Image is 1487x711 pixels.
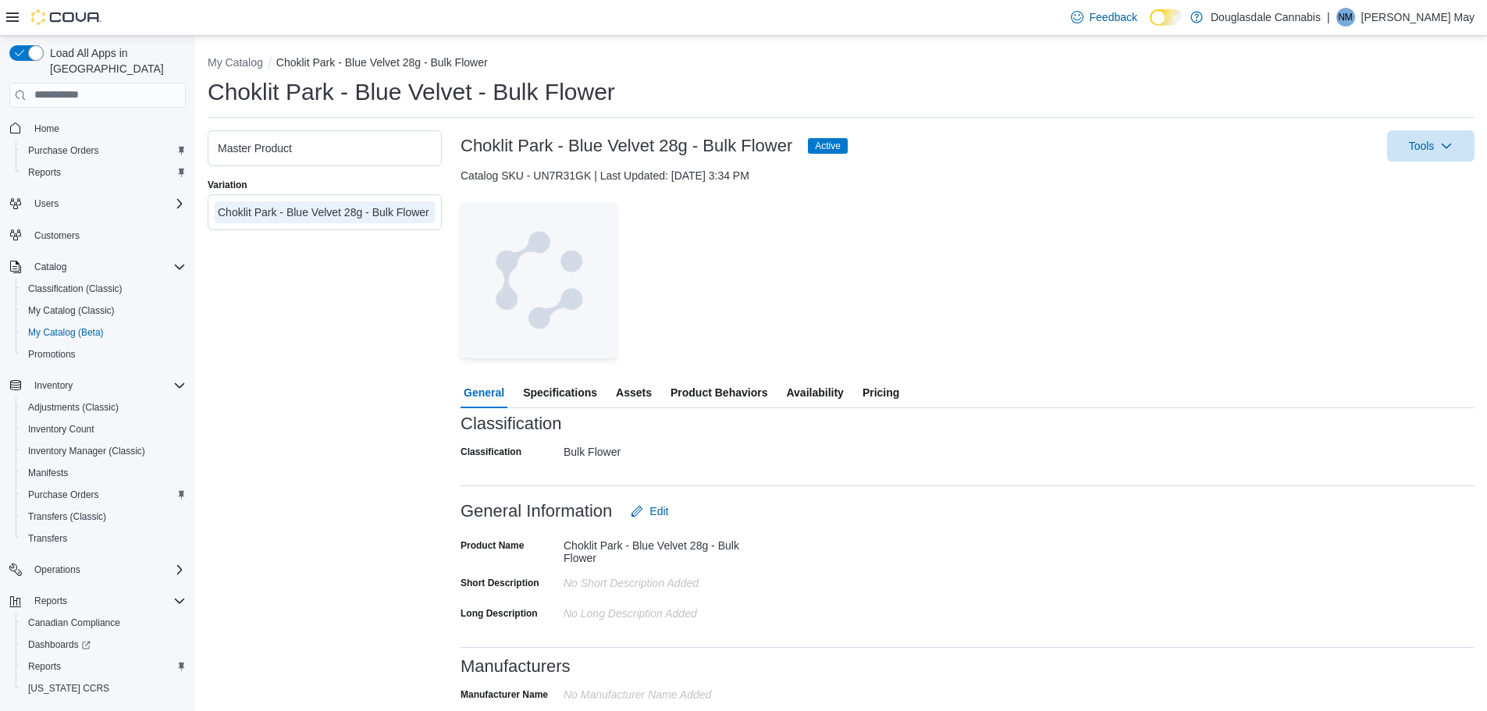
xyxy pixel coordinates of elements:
[22,163,186,182] span: Reports
[28,660,61,673] span: Reports
[22,464,186,482] span: Manifests
[16,322,192,343] button: My Catalog (Beta)
[28,592,73,610] button: Reports
[28,617,120,629] span: Canadian Compliance
[22,529,186,548] span: Transfers
[3,117,192,140] button: Home
[461,577,539,589] label: Short Description
[22,420,186,439] span: Inventory Count
[28,258,186,276] span: Catalog
[16,343,192,365] button: Promotions
[31,9,101,25] img: Cova
[28,326,104,339] span: My Catalog (Beta)
[786,377,843,408] span: Availability
[523,377,597,408] span: Specifications
[16,528,192,549] button: Transfers
[16,634,192,656] a: Dashboards
[22,279,186,298] span: Classification (Classic)
[16,656,192,677] button: Reports
[208,76,615,108] h1: Choklit Park - Blue Velvet - Bulk Flower
[1409,138,1435,154] span: Tools
[22,323,186,342] span: My Catalog (Beta)
[28,489,99,501] span: Purchase Orders
[16,677,192,699] button: [US_STATE] CCRS
[34,261,66,273] span: Catalog
[22,141,105,160] a: Purchase Orders
[22,442,151,460] a: Inventory Manager (Classic)
[276,56,488,69] button: Choklit Park - Blue Velvet 28g - Bulk Flower
[22,635,186,654] span: Dashboards
[616,377,652,408] span: Assets
[461,168,1475,183] div: Catalog SKU - UN7R31GK | Last Updated: [DATE] 3:34 PM
[22,301,186,320] span: My Catalog (Classic)
[28,445,145,457] span: Inventory Manager (Classic)
[1338,8,1353,27] span: NM
[16,278,192,300] button: Classification (Classic)
[34,229,80,242] span: Customers
[1361,8,1475,27] p: [PERSON_NAME] May
[22,679,186,698] span: Washington CCRS
[3,375,192,396] button: Inventory
[28,423,94,435] span: Inventory Count
[461,657,571,676] h3: Manufacturers
[22,442,186,460] span: Inventory Manager (Classic)
[22,301,121,320] a: My Catalog (Classic)
[461,202,617,358] img: Image for Cova Placeholder
[16,440,192,462] button: Inventory Manager (Classic)
[28,467,68,479] span: Manifests
[22,279,129,298] a: Classification (Classic)
[28,592,186,610] span: Reports
[28,560,87,579] button: Operations
[461,414,562,433] h3: Classification
[564,533,773,564] div: Choklit Park - Blue Velvet 28g - Bulk Flower
[1327,8,1330,27] p: |
[28,119,66,138] a: Home
[16,484,192,506] button: Purchase Orders
[863,377,899,408] span: Pricing
[16,140,192,162] button: Purchase Orders
[28,119,186,138] span: Home
[3,224,192,247] button: Customers
[28,283,123,295] span: Classification (Classic)
[28,194,186,213] span: Users
[16,300,192,322] button: My Catalog (Classic)
[22,657,186,676] span: Reports
[1336,8,1355,27] div: Nichole May
[16,506,192,528] button: Transfers (Classic)
[16,396,192,418] button: Adjustments (Classic)
[464,377,504,408] span: General
[461,502,612,521] h3: General Information
[624,496,674,527] button: Edit
[28,682,109,695] span: [US_STATE] CCRS
[22,507,112,526] a: Transfers (Classic)
[16,162,192,183] button: Reports
[22,323,110,342] a: My Catalog (Beta)
[22,529,73,548] a: Transfers
[34,197,59,210] span: Users
[815,139,841,153] span: Active
[28,532,67,545] span: Transfers
[22,485,186,504] span: Purchase Orders
[28,560,186,579] span: Operations
[28,510,106,523] span: Transfers (Classic)
[28,144,99,157] span: Purchase Orders
[34,595,67,607] span: Reports
[461,607,538,620] label: Long Description
[28,304,115,317] span: My Catalog (Classic)
[649,503,668,519] span: Edit
[22,613,126,632] a: Canadian Compliance
[22,163,67,182] a: Reports
[28,348,76,361] span: Promotions
[671,377,767,408] span: Product Behaviors
[28,401,119,414] span: Adjustments (Classic)
[564,571,773,589] div: No Short Description added
[22,420,101,439] a: Inventory Count
[34,123,59,135] span: Home
[22,345,82,364] a: Promotions
[28,226,186,245] span: Customers
[16,462,192,484] button: Manifests
[28,194,65,213] button: Users
[16,612,192,634] button: Canadian Compliance
[1065,2,1144,33] a: Feedback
